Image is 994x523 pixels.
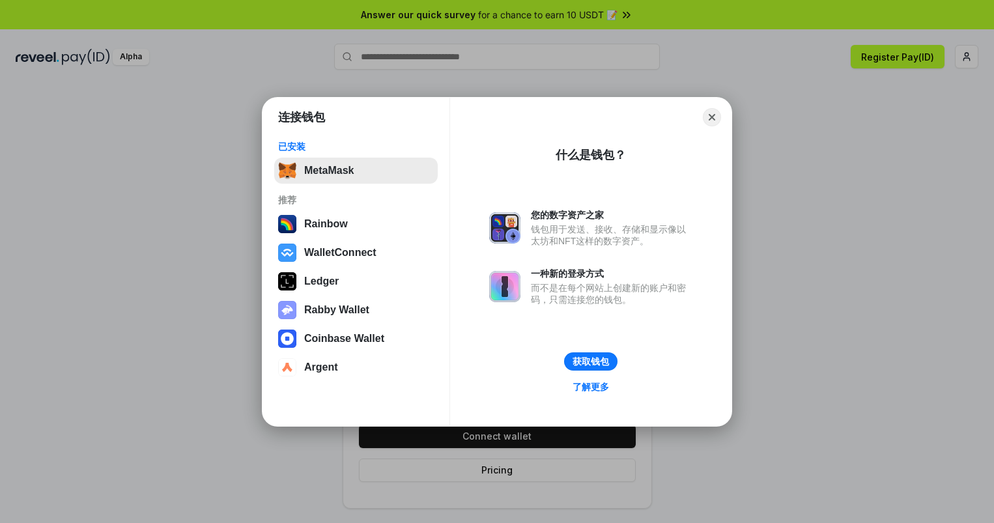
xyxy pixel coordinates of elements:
div: 您的数字资产之家 [531,209,692,221]
button: Argent [274,354,438,380]
div: WalletConnect [304,247,376,259]
img: svg+xml,%3Csvg%20xmlns%3D%22http%3A%2F%2Fwww.w3.org%2F2000%2Fsvg%22%20fill%3D%22none%22%20viewBox... [278,301,296,319]
button: WalletConnect [274,240,438,266]
div: 而不是在每个网站上创建新的账户和密码，只需连接您的钱包。 [531,282,692,305]
img: svg+xml,%3Csvg%20xmlns%3D%22http%3A%2F%2Fwww.w3.org%2F2000%2Fsvg%22%20fill%3D%22none%22%20viewBox... [489,271,520,302]
button: Ledger [274,268,438,294]
img: svg+xml,%3Csvg%20xmlns%3D%22http%3A%2F%2Fwww.w3.org%2F2000%2Fsvg%22%20fill%3D%22none%22%20viewBox... [489,212,520,244]
div: 推荐 [278,194,434,206]
div: 已安装 [278,141,434,152]
div: Coinbase Wallet [304,333,384,345]
img: svg+xml,%3Csvg%20width%3D%2228%22%20height%3D%2228%22%20viewBox%3D%220%200%2028%2028%22%20fill%3D... [278,330,296,348]
button: MetaMask [274,158,438,184]
button: Close [703,108,721,126]
div: 什么是钱包？ [556,147,626,163]
div: Ledger [304,276,339,287]
a: 了解更多 [565,378,617,395]
div: 获取钱包 [573,356,609,367]
div: 了解更多 [573,381,609,393]
div: 一种新的登录方式 [531,268,692,279]
div: 钱包用于发送、接收、存储和显示像以太坊和NFT这样的数字资产。 [531,223,692,247]
img: svg+xml,%3Csvg%20width%3D%2228%22%20height%3D%2228%22%20viewBox%3D%220%200%2028%2028%22%20fill%3D... [278,244,296,262]
button: Coinbase Wallet [274,326,438,352]
div: Rabby Wallet [304,304,369,316]
h1: 连接钱包 [278,109,325,125]
img: svg+xml,%3Csvg%20xmlns%3D%22http%3A%2F%2Fwww.w3.org%2F2000%2Fsvg%22%20width%3D%2228%22%20height%3... [278,272,296,290]
button: Rainbow [274,211,438,237]
img: svg+xml,%3Csvg%20fill%3D%22none%22%20height%3D%2233%22%20viewBox%3D%220%200%2035%2033%22%20width%... [278,162,296,180]
div: Argent [304,361,338,373]
img: svg+xml,%3Csvg%20width%3D%2228%22%20height%3D%2228%22%20viewBox%3D%220%200%2028%2028%22%20fill%3D... [278,358,296,376]
img: svg+xml,%3Csvg%20width%3D%22120%22%20height%3D%22120%22%20viewBox%3D%220%200%20120%20120%22%20fil... [278,215,296,233]
div: Rainbow [304,218,348,230]
button: 获取钱包 [564,352,618,371]
div: MetaMask [304,165,354,177]
button: Rabby Wallet [274,297,438,323]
